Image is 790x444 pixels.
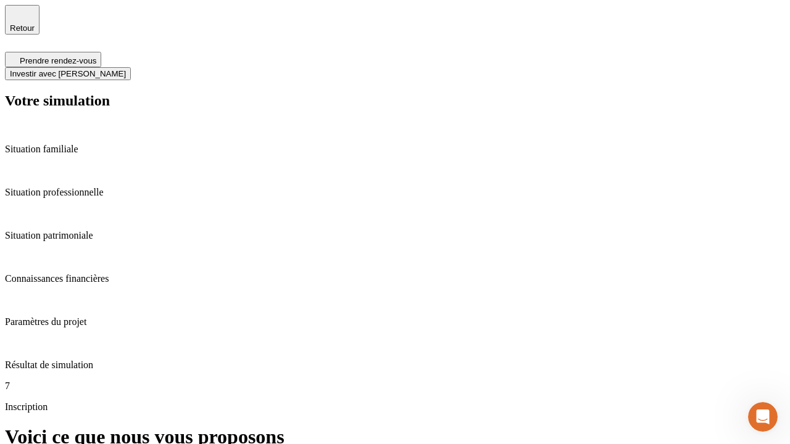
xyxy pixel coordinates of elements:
[10,23,35,33] span: Retour
[5,52,101,67] button: Prendre rendez-vous
[5,187,785,198] p: Situation professionnelle
[5,316,785,327] p: Paramètres du projet
[748,402,778,432] iframe: Intercom live chat
[5,401,785,413] p: Inscription
[5,92,785,109] h2: Votre simulation
[5,380,785,392] p: 7
[20,56,96,65] span: Prendre rendez-vous
[5,273,785,284] p: Connaissances financières
[5,67,131,80] button: Investir avec [PERSON_NAME]
[10,69,126,78] span: Investir avec [PERSON_NAME]
[5,144,785,155] p: Situation familiale
[5,5,39,35] button: Retour
[5,230,785,241] p: Situation patrimoniale
[5,360,785,371] p: Résultat de simulation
